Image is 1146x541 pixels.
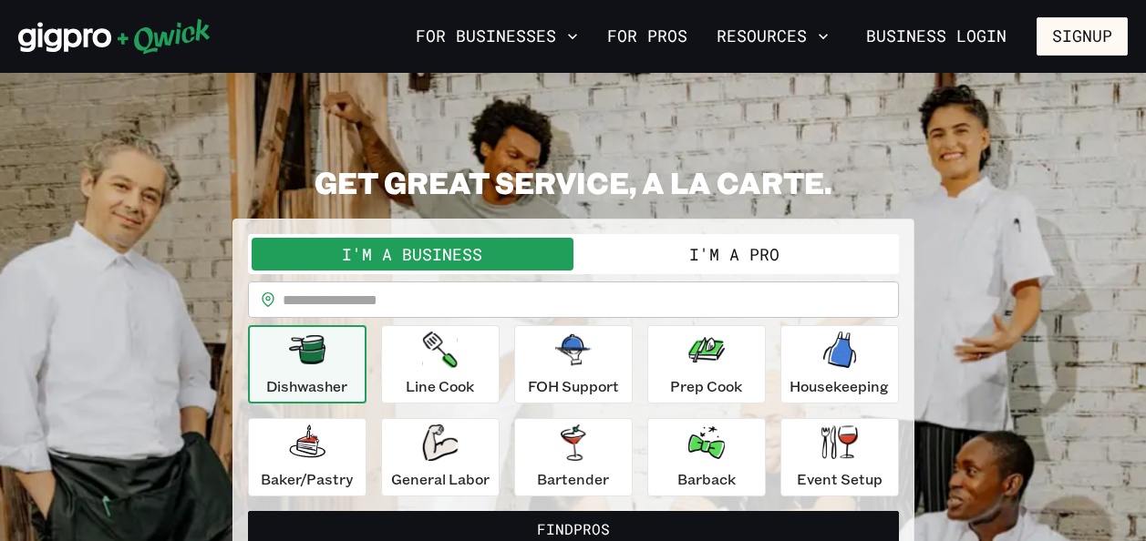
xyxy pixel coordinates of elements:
p: General Labor [391,468,490,490]
button: Signup [1037,17,1128,56]
button: Event Setup [780,418,899,496]
p: FOH Support [528,375,619,397]
p: Bartender [537,468,609,490]
a: Business Login [851,17,1022,56]
p: Line Cook [406,375,474,397]
h2: GET GREAT SERVICE, A LA CARTE. [232,164,914,200]
button: For Businesses [408,21,585,52]
a: For Pros [600,21,695,52]
button: General Labor [381,418,500,496]
p: Baker/Pastry [261,468,353,490]
p: Event Setup [797,468,883,490]
button: I'm a Business [252,238,573,270]
button: Line Cook [381,325,500,403]
button: Dishwasher [248,325,367,403]
button: Barback [647,418,766,496]
button: I'm a Pro [573,238,895,270]
button: FOH Support [514,325,633,403]
button: Baker/Pastry [248,418,367,496]
p: Prep Cook [670,375,742,397]
p: Dishwasher [266,375,347,397]
button: Housekeeping [780,325,899,403]
button: Prep Cook [647,325,766,403]
button: Bartender [514,418,633,496]
button: Resources [709,21,836,52]
p: Barback [677,468,736,490]
p: Housekeeping [790,375,889,397]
